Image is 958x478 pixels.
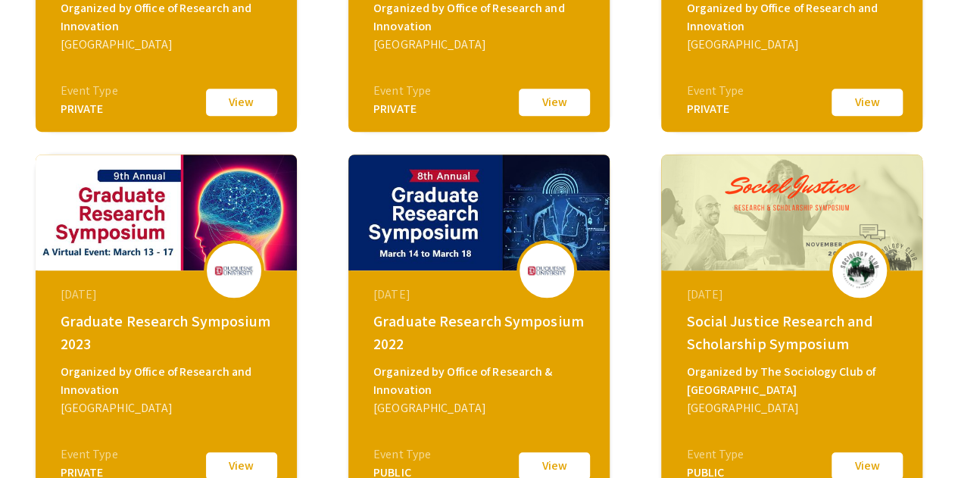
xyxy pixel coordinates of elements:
button: View [829,86,905,118]
div: [GEOGRAPHIC_DATA] [61,399,276,417]
div: PRIVATE [686,100,744,118]
div: [GEOGRAPHIC_DATA] [373,399,588,417]
div: Event Type [686,445,744,464]
div: [GEOGRAPHIC_DATA] [61,36,276,54]
img: grs2023_eventLogo_3a7489_.jpg [211,263,257,278]
button: View [204,86,279,118]
div: Organized by The Sociology Club of [GEOGRAPHIC_DATA] [686,363,901,399]
img: grs2023_eventCoverPhoto_f6649d__thumb.jpg [36,155,297,270]
img: sjrss_eventCoverPhoto_ed98e8__thumb.png [661,155,922,270]
div: [GEOGRAPHIC_DATA] [686,36,901,54]
button: View [516,86,592,118]
div: Graduate Research Symposium 2023 [61,310,276,355]
div: Event Type [61,445,118,464]
div: Organized by Office of Research and Innovation [61,363,276,399]
div: Graduate Research Symposium 2022 [373,310,588,355]
div: [DATE] [61,286,276,304]
div: [DATE] [373,286,588,304]
iframe: Chat [11,410,64,467]
div: Social Justice Research and Scholarship Symposium [686,310,901,355]
div: [DATE] [686,286,901,304]
div: PRIVATE [61,100,118,118]
div: [GEOGRAPHIC_DATA] [373,36,588,54]
div: PRIVATE [373,100,431,118]
img: sjrss_eventLogo_93ab88_.png [837,251,882,289]
img: duqgrs2022_eventLogo_d7fbef_.jpg [524,263,569,278]
div: Event Type [373,445,431,464]
div: Event Type [373,82,431,100]
div: Event Type [61,82,118,100]
div: Event Type [686,82,744,100]
div: [GEOGRAPHIC_DATA] [686,399,901,417]
img: duqgrs2022_eventCoverPhoto_9cbe84__thumb.jpg [348,155,610,270]
div: Organized by Office of Research & Innovation [373,363,588,399]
